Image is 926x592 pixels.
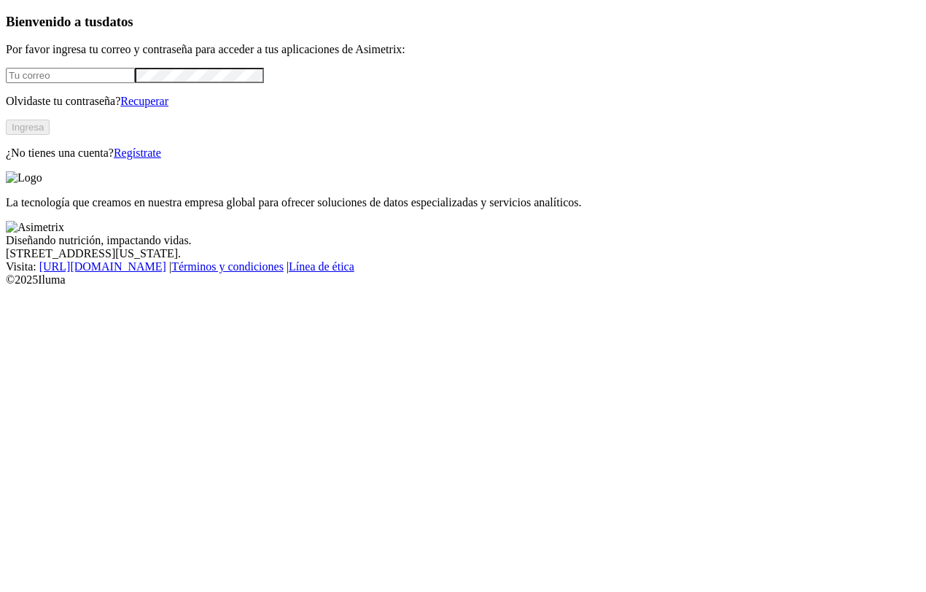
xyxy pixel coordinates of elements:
[114,147,161,159] a: Regístrate
[102,14,133,29] span: datos
[6,196,920,209] p: La tecnología que creamos en nuestra empresa global para ofrecer soluciones de datos especializad...
[6,147,920,160] p: ¿No tienes una cuenta?
[289,260,354,273] a: Línea de ética
[6,221,64,234] img: Asimetrix
[6,14,920,30] h3: Bienvenido a tus
[6,273,920,287] div: © 2025 Iluma
[171,260,284,273] a: Términos y condiciones
[6,234,920,247] div: Diseñando nutrición, impactando vidas.
[6,68,135,83] input: Tu correo
[6,43,920,56] p: Por favor ingresa tu correo y contraseña para acceder a tus aplicaciones de Asimetrix:
[6,171,42,184] img: Logo
[120,95,168,107] a: Recuperar
[6,95,920,108] p: Olvidaste tu contraseña?
[6,260,920,273] div: Visita : | |
[39,260,166,273] a: [URL][DOMAIN_NAME]
[6,120,50,135] button: Ingresa
[6,247,920,260] div: [STREET_ADDRESS][US_STATE].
